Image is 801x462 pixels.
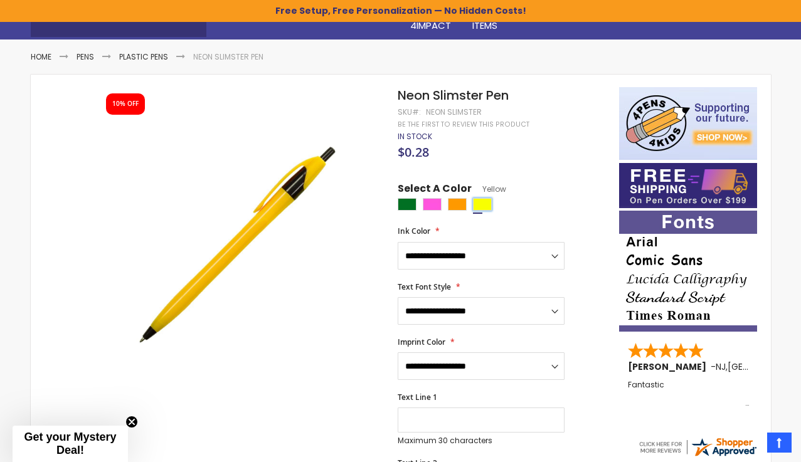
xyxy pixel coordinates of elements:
span: Imprint Color [398,337,445,347]
img: 4pens.com widget logo [637,436,758,458]
div: 10% OFF [112,100,139,108]
div: Pink [423,198,442,211]
a: Pens [77,51,94,62]
div: Neon Slimster [426,107,482,117]
span: Yellow [472,184,506,194]
a: Be the first to review this product [398,120,529,129]
strong: SKU [398,107,421,117]
p: Maximum 30 characters [398,436,565,446]
div: Green [398,198,416,211]
a: Plastic Pens [119,51,168,62]
span: Text Font Style [398,281,451,292]
img: neon_slimster_side_yellow_1.jpg [95,105,381,392]
div: Availability [398,132,432,142]
div: Yellow [473,198,492,211]
div: Get your Mystery Deal!Close teaser [13,426,128,462]
span: Text Line 1 [398,392,437,402]
button: Close teaser [125,416,138,428]
div: Fantastic [628,381,750,407]
span: Ink Color [398,226,430,236]
span: Get your Mystery Deal! [24,431,116,456]
span: Neon Slimster Pen [398,87,509,104]
img: Free shipping on orders over $199 [619,163,757,208]
span: In stock [398,131,432,142]
img: 4pens 4 kids [619,87,757,160]
a: Home [31,51,51,62]
a: 4pens.com certificate URL [637,450,758,461]
span: Select A Color [398,182,472,199]
div: Orange [448,198,467,211]
iframe: Google Customer Reviews [698,428,801,462]
span: $0.28 [398,144,429,160]
img: font-personalization-examples [619,211,757,332]
li: Neon Slimster Pen [193,52,263,62]
span: NJ [716,360,726,373]
span: [PERSON_NAME] [628,360,711,373]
